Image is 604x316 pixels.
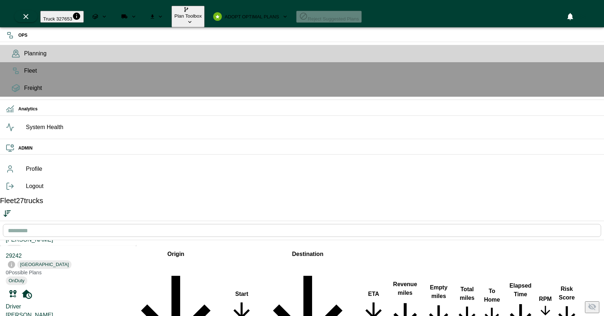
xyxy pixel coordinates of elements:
button: Show/Hide Column [585,301,599,313]
button: Loads [87,11,113,22]
span: [GEOGRAPHIC_DATA] [17,261,72,269]
button: Reject Suggested Plans [296,11,362,23]
label: Driver [6,303,21,310]
span: System Health [26,123,598,132]
button: Plan Toolbox [171,6,205,27]
span: Fleet [24,67,598,75]
span: Profile [26,165,598,173]
span: Logout [26,182,598,191]
button: Adopt Optimal Plans [207,11,293,22]
div: Possible Plan s [6,269,131,276]
span: 0 [6,270,9,275]
h6: ADMIN [18,145,598,152]
h6: Analytics [18,106,598,113]
span: Adopt Optimal Plans [225,14,279,19]
span: 27 [16,197,24,205]
button: No hometime scheduled [20,285,35,302]
button: Preferences [577,10,590,23]
button: Truck 327653 [40,11,84,23]
h6: OPS [18,32,598,39]
svg: Preferences [579,12,587,21]
span: Freight [24,84,598,92]
button: View Current Plan [6,287,20,301]
button: Download [145,11,169,22]
span: 29242 [6,253,22,259]
button: Run Plan Loads [115,11,142,22]
span: Plan Toolbox [174,13,202,19]
div: [PERSON_NAME] [6,235,131,244]
span: OnDuty [6,278,27,285]
span: trucks [16,197,43,205]
span: Planning [24,49,598,58]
